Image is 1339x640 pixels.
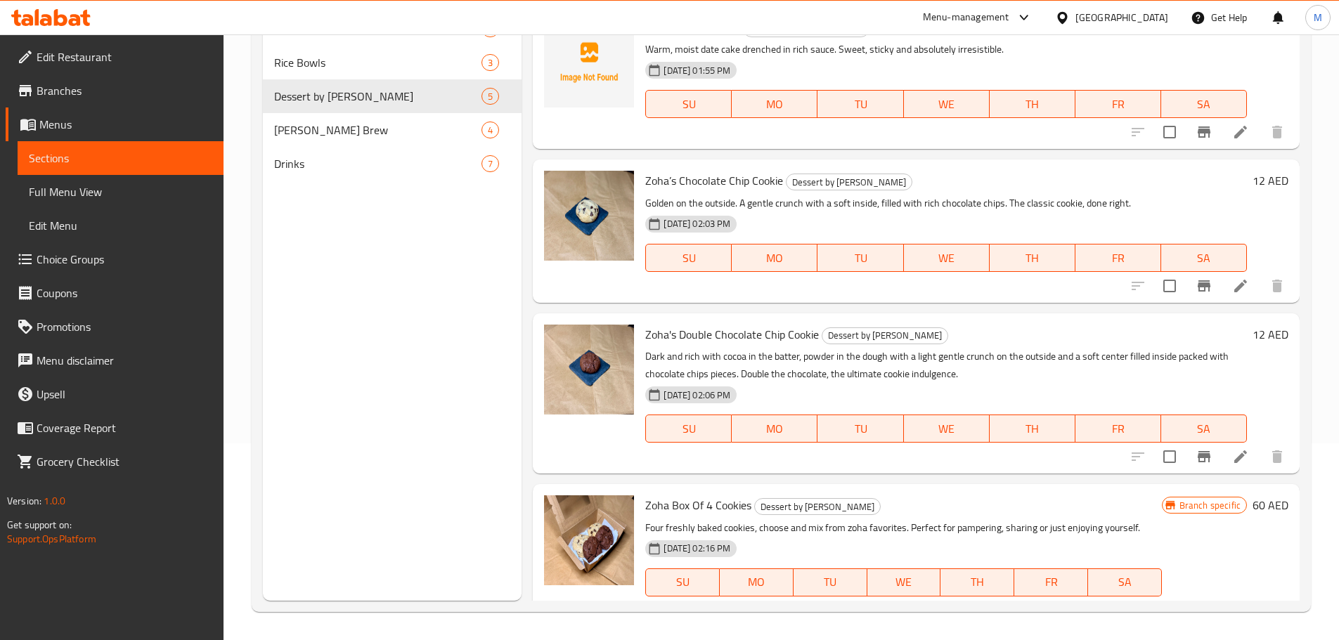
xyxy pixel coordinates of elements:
[1187,440,1221,474] button: Branch-specific-item
[904,414,990,443] button: WE
[274,88,482,105] span: Dessert by [PERSON_NAME]
[18,175,224,209] a: Full Menu View
[817,244,903,272] button: TU
[263,147,522,181] div: Drinks7
[18,141,224,175] a: Sections
[787,174,912,190] span: Dessert by [PERSON_NAME]
[263,6,522,186] nav: Menu sections
[873,572,936,592] span: WE
[822,327,948,344] div: Dessert by Zoha
[481,88,499,105] div: items
[6,242,224,276] a: Choice Groups
[29,150,212,166] span: Sections
[990,90,1075,118] button: TH
[1081,94,1156,115] span: FR
[754,498,881,515] div: Dessert by Zoha
[1314,10,1322,25] span: M
[645,195,1247,212] p: Golden on the outside. A gentle crunch with a soft inside, filled with rich chocolate chips. The ...
[37,285,212,301] span: Coupons
[1227,594,1260,627] button: delete
[1155,117,1184,147] span: Select to update
[37,48,212,65] span: Edit Restaurant
[1075,90,1161,118] button: FR
[990,414,1075,443] button: TH
[910,94,984,115] span: WE
[946,572,1009,592] span: TH
[658,542,736,555] span: [DATE] 02:16 PM
[1167,248,1241,268] span: SA
[37,251,212,268] span: Choice Groups
[37,386,212,403] span: Upsell
[1161,90,1247,118] button: SA
[1155,271,1184,301] span: Select to update
[1088,568,1162,596] button: SA
[7,516,72,534] span: Get support on:
[274,155,482,172] span: Drinks
[652,572,714,592] span: SU
[732,244,817,272] button: MO
[645,90,732,118] button: SU
[720,568,794,596] button: MO
[910,248,984,268] span: WE
[817,414,903,443] button: TU
[481,122,499,138] div: items
[822,327,947,344] span: Dessert by [PERSON_NAME]
[794,568,867,596] button: TU
[652,94,726,115] span: SU
[482,56,498,70] span: 3
[1260,269,1294,303] button: delete
[823,94,898,115] span: TU
[1161,244,1247,272] button: SA
[263,79,522,113] div: Dessert by [PERSON_NAME]5
[737,94,812,115] span: MO
[904,90,990,118] button: WE
[645,348,1247,383] p: Dark and rich with cocoa in the batter, powder in the dough with a light gentle crunch on the out...
[1167,419,1241,439] span: SA
[645,324,819,345] span: Zoha's Double Chocolate Chip Cookie
[904,244,990,272] button: WE
[6,310,224,344] a: Promotions
[817,90,903,118] button: TU
[37,318,212,335] span: Promotions
[940,568,1014,596] button: TH
[1232,124,1249,141] a: Edit menu item
[39,116,212,133] span: Menus
[1260,440,1294,474] button: delete
[29,183,212,200] span: Full Menu View
[658,64,736,77] span: [DATE] 01:55 PM
[1075,414,1161,443] button: FR
[1253,171,1288,190] h6: 12 AED
[544,495,634,585] img: Zoha Box Of 4 Cookies
[645,170,783,191] span: Zoha’s Chocolate Chip Cookie
[1161,414,1247,443] button: SA
[274,54,482,71] span: Rice Bowls
[37,419,212,436] span: Coverage Report
[823,248,898,268] span: TU
[652,248,726,268] span: SU
[1260,594,1294,627] button: show more
[274,88,482,105] div: Dessert by Zoha
[867,568,941,596] button: WE
[1232,277,1249,294] a: Edit menu item
[481,155,499,172] div: items
[1155,442,1184,471] span: Select to update
[1081,248,1156,268] span: FR
[652,419,726,439] span: SU
[482,124,498,137] span: 4
[6,74,224,107] a: Branches
[544,325,634,414] img: Zoha's Double Chocolate Chip Cookie
[725,572,788,592] span: MO
[37,82,212,99] span: Branches
[1260,115,1294,149] button: delete
[910,419,984,439] span: WE
[6,40,224,74] a: Edit Restaurant
[481,54,499,71] div: items
[1014,568,1088,596] button: FR
[6,377,224,411] a: Upsell
[1020,572,1082,592] span: FR
[544,18,634,107] img: Sticky Date Pudding
[786,174,912,190] div: Dessert by Zoha
[1153,594,1187,627] button: Branch-specific-item
[645,519,1161,537] p: Four freshly baked cookies, choose and mix from zoha favorites. Perfect for pampering, sharing or...
[737,248,812,268] span: MO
